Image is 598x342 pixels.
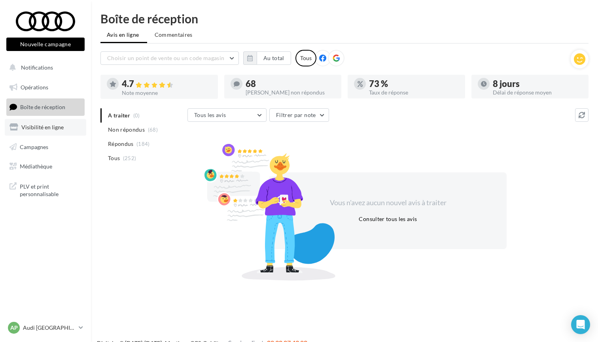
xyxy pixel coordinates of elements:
[493,90,583,95] div: Délai de réponse moyen
[243,51,291,65] button: Au total
[269,108,329,122] button: Filtrer par note
[148,127,158,133] span: (68)
[100,51,239,65] button: Choisir un point de vente ou un code magasin
[5,158,86,175] a: Médiathèque
[6,38,85,51] button: Nouvelle campagne
[108,154,120,162] span: Tous
[123,155,136,161] span: (252)
[5,178,86,201] a: PLV et print personnalisable
[369,79,459,88] div: 73 %
[21,124,64,130] span: Visibilité en ligne
[108,140,134,148] span: Répondus
[23,324,76,332] p: Audi [GEOGRAPHIC_DATA] 15
[5,119,86,136] a: Visibilité en ligne
[5,98,86,115] a: Boîte de réception
[21,84,48,91] span: Opérations
[108,126,145,134] span: Non répondus
[155,31,193,39] span: Commentaires
[122,90,212,96] div: Note moyenne
[369,90,459,95] div: Taux de réponse
[187,108,267,122] button: Tous les avis
[122,79,212,89] div: 4.7
[20,163,52,170] span: Médiathèque
[20,181,81,198] span: PLV et print personnalisable
[5,59,83,76] button: Notifications
[571,315,590,334] div: Open Intercom Messenger
[20,104,65,110] span: Boîte de réception
[21,64,53,71] span: Notifications
[194,111,226,118] span: Tous les avis
[493,79,583,88] div: 8 jours
[257,51,291,65] button: Au total
[100,13,589,25] div: Boîte de réception
[246,90,335,95] div: [PERSON_NAME] non répondus
[5,79,86,96] a: Opérations
[320,198,456,208] div: Vous n'avez aucun nouvel avis à traiter
[10,324,18,332] span: AP
[20,143,48,150] span: Campagnes
[107,55,224,61] span: Choisir un point de vente ou un code magasin
[6,320,85,335] a: AP Audi [GEOGRAPHIC_DATA] 15
[356,214,420,224] button: Consulter tous les avis
[5,139,86,155] a: Campagnes
[246,79,335,88] div: 68
[136,141,150,147] span: (184)
[295,50,316,66] div: Tous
